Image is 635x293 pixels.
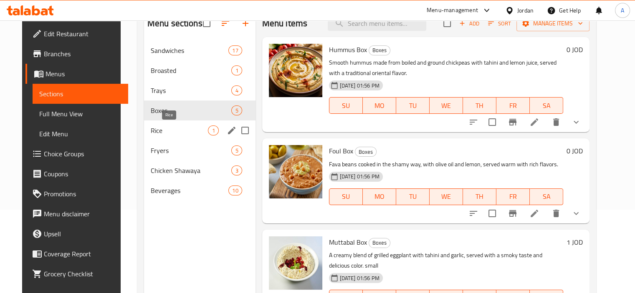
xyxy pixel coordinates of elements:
[25,24,128,44] a: Edit Restaurant
[433,100,460,112] span: WE
[336,274,383,282] span: [DATE] 01:56 PM
[151,105,232,115] span: Boxes
[144,140,256,160] div: Fryers5
[546,112,566,132] button: delete
[329,43,367,56] span: Hummus Box
[396,188,430,205] button: TU
[25,144,128,164] a: Choice Groups
[496,188,530,205] button: FR
[463,112,483,132] button: sort-choices
[151,45,229,55] div: Sandwiches
[208,125,218,135] div: items
[456,17,483,30] button: Add
[369,238,390,248] div: Boxes
[225,124,238,137] button: edit
[151,185,229,195] span: Beverages
[466,190,493,203] span: TH
[329,145,353,157] span: Foul Box
[369,45,390,55] div: Boxes
[567,44,583,55] h6: 0 JOD
[232,87,241,95] span: 4
[529,117,539,127] a: Edit menu item
[533,100,560,112] span: SA
[44,149,121,159] span: Choice Groups
[25,244,128,264] a: Coverage Report
[533,190,560,203] span: SA
[400,100,426,112] span: TU
[208,127,218,135] span: 1
[229,187,241,195] span: 10
[198,15,215,32] span: Select all sections
[363,188,396,205] button: MO
[400,190,426,203] span: TU
[25,264,128,284] a: Grocery Checklist
[530,97,563,114] button: SA
[496,97,530,114] button: FR
[430,188,463,205] button: WE
[25,64,128,84] a: Menus
[269,44,322,97] img: Hummus Box
[231,165,242,175] div: items
[44,29,121,39] span: Edit Restaurant
[33,84,128,104] a: Sections
[215,13,235,33] span: Sort sections
[144,120,256,140] div: Rice1edit
[329,159,563,170] p: Fava beans cooked in the shamy way, with olive oil and lemon, served warm with rich flavors.
[438,15,456,32] span: Select section
[228,185,242,195] div: items
[231,145,242,155] div: items
[430,97,463,114] button: WE
[25,164,128,184] a: Coupons
[144,100,256,120] div: Boxes5
[235,13,256,33] button: Add section
[144,60,256,80] div: Broasted1
[269,145,322,198] img: Foul Box
[33,104,128,124] a: Full Menu View
[147,17,202,30] h2: Menu sections
[463,97,496,114] button: TH
[500,190,526,203] span: FR
[329,58,563,78] p: Smooth hummus made from boiled and ground chickpeas with tahini and lemon juice, served with a tr...
[369,238,390,248] span: Boxes
[546,203,566,223] button: delete
[456,17,483,30] span: Add item
[500,100,526,112] span: FR
[144,80,256,100] div: Trays4
[427,5,478,15] div: Menu-management
[144,160,256,180] div: Chicken Shawaya3
[333,100,359,112] span: SU
[433,190,460,203] span: WE
[231,105,242,115] div: items
[151,85,232,95] span: Trays
[25,44,128,64] a: Branches
[39,129,121,139] span: Edit Menu
[151,165,232,175] span: Chicken Shawaya
[231,65,242,75] div: items
[25,224,128,244] a: Upsell
[44,249,121,259] span: Coverage Report
[329,250,563,271] p: A creamy blend of grilled eggplant with tahini and garlic, served with a smoky taste and deliciou...
[483,205,501,222] span: Select to update
[228,45,242,55] div: items
[567,236,583,248] h6: 1 JOD
[44,49,121,59] span: Branches
[333,190,359,203] span: SU
[39,89,121,99] span: Sections
[366,100,393,112] span: MO
[144,37,256,204] nav: Menu sections
[336,173,383,180] span: [DATE] 01:56 PM
[571,208,581,218] svg: Show Choices
[530,188,563,205] button: SA
[33,124,128,144] a: Edit Menu
[262,17,308,30] h2: Menu items
[151,65,232,75] span: Broasted
[355,147,376,157] span: Boxes
[369,45,390,55] span: Boxes
[529,208,539,218] a: Edit menu item
[44,169,121,179] span: Coupons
